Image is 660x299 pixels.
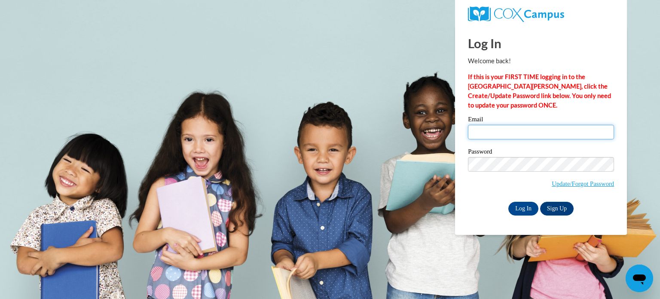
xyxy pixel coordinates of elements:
[540,202,574,216] a: Sign Up
[468,56,614,66] p: Welcome back!
[508,202,538,216] input: Log In
[468,116,614,125] label: Email
[468,6,564,22] img: COX Campus
[468,148,614,157] label: Password
[626,265,653,292] iframe: Button to launch messaging window, conversation in progress
[468,6,614,22] a: COX Campus
[552,180,614,187] a: Update/Forgot Password
[468,73,611,109] strong: If this is your FIRST TIME logging in to the [GEOGRAPHIC_DATA][PERSON_NAME], click the Create/Upd...
[468,34,614,52] h1: Log In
